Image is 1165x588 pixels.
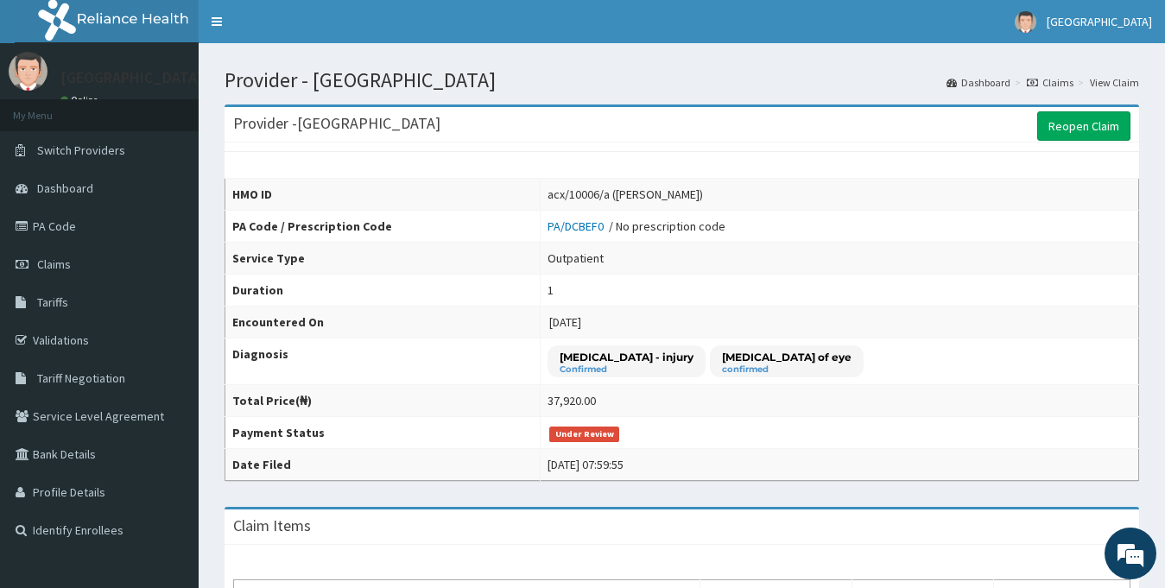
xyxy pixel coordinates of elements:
[37,294,68,310] span: Tariffs
[1027,75,1073,90] a: Claims
[548,218,609,234] a: PA/DCBEF0
[549,314,581,330] span: [DATE]
[60,70,203,85] p: [GEOGRAPHIC_DATA]
[225,385,541,417] th: Total Price(₦)
[233,116,440,131] h3: Provider - [GEOGRAPHIC_DATA]
[225,243,541,275] th: Service Type
[225,449,541,481] th: Date Filed
[548,186,703,203] div: acx/10006/a ([PERSON_NAME])
[1047,14,1152,29] span: [GEOGRAPHIC_DATA]
[1015,11,1036,33] img: User Image
[225,211,541,243] th: PA Code / Prescription Code
[225,275,541,307] th: Duration
[548,392,596,409] div: 37,920.00
[548,218,725,235] div: / No prescription code
[722,365,852,374] small: confirmed
[37,180,93,196] span: Dashboard
[225,179,541,211] th: HMO ID
[37,370,125,386] span: Tariff Negotiation
[947,75,1010,90] a: Dashboard
[225,307,541,338] th: Encountered On
[1090,75,1139,90] a: View Claim
[37,142,125,158] span: Switch Providers
[233,518,311,534] h3: Claim Items
[548,456,624,473] div: [DATE] 07:59:55
[549,427,619,442] span: Under Review
[225,69,1139,92] h1: Provider - [GEOGRAPHIC_DATA]
[37,256,71,272] span: Claims
[60,94,102,106] a: Online
[9,52,47,91] img: User Image
[225,338,541,385] th: Diagnosis
[560,350,693,364] p: [MEDICAL_DATA] - injury
[225,417,541,449] th: Payment Status
[548,250,604,267] div: Outpatient
[560,365,693,374] small: Confirmed
[548,281,554,299] div: 1
[722,350,852,364] p: [MEDICAL_DATA] of eye
[1037,111,1130,141] a: Reopen Claim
